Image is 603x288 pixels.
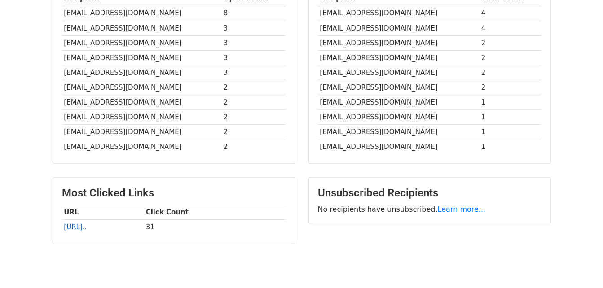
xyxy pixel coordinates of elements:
td: 4 [479,6,541,21]
td: 2 [221,125,286,140]
td: 2 [221,110,286,125]
h3: Unsubscribed Recipients [318,187,541,200]
td: [EMAIL_ADDRESS][DOMAIN_NAME] [62,65,221,80]
td: [EMAIL_ADDRESS][DOMAIN_NAME] [62,35,221,50]
td: 2 [479,50,541,65]
p: No recipients have unsubscribed. [318,205,541,214]
td: [EMAIL_ADDRESS][DOMAIN_NAME] [318,21,479,35]
a: Learn more... [438,205,486,214]
td: 3 [221,65,286,80]
td: 2 [221,80,286,95]
td: [EMAIL_ADDRESS][DOMAIN_NAME] [318,65,479,80]
td: 2 [221,95,286,110]
td: 8 [221,6,286,21]
td: 2 [479,35,541,50]
td: 4 [479,21,541,35]
td: 3 [221,21,286,35]
a: [URL].. [64,223,87,231]
td: [EMAIL_ADDRESS][DOMAIN_NAME] [318,35,479,50]
td: [EMAIL_ADDRESS][DOMAIN_NAME] [318,125,479,140]
th: URL [62,205,144,220]
td: [EMAIL_ADDRESS][DOMAIN_NAME] [318,110,479,125]
td: [EMAIL_ADDRESS][DOMAIN_NAME] [62,125,221,140]
td: 2 [479,80,541,95]
td: [EMAIL_ADDRESS][DOMAIN_NAME] [318,140,479,154]
td: [EMAIL_ADDRESS][DOMAIN_NAME] [62,21,221,35]
td: 1 [479,125,541,140]
td: [EMAIL_ADDRESS][DOMAIN_NAME] [318,6,479,21]
td: 1 [479,95,541,110]
td: [EMAIL_ADDRESS][DOMAIN_NAME] [62,80,221,95]
td: 1 [479,140,541,154]
td: 1 [479,110,541,125]
td: [EMAIL_ADDRESS][DOMAIN_NAME] [62,110,221,125]
td: 3 [221,50,286,65]
td: 2 [221,140,286,154]
td: [EMAIL_ADDRESS][DOMAIN_NAME] [318,80,479,95]
th: Click Count [144,205,286,220]
td: [EMAIL_ADDRESS][DOMAIN_NAME] [62,140,221,154]
td: [EMAIL_ADDRESS][DOMAIN_NAME] [62,6,221,21]
td: 3 [221,35,286,50]
td: [EMAIL_ADDRESS][DOMAIN_NAME] [318,50,479,65]
h3: Most Clicked Links [62,187,286,200]
td: [EMAIL_ADDRESS][DOMAIN_NAME] [318,95,479,110]
td: 31 [144,220,286,235]
td: [EMAIL_ADDRESS][DOMAIN_NAME] [62,50,221,65]
iframe: Chat Widget [558,245,603,288]
td: [EMAIL_ADDRESS][DOMAIN_NAME] [62,95,221,110]
td: 2 [479,65,541,80]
